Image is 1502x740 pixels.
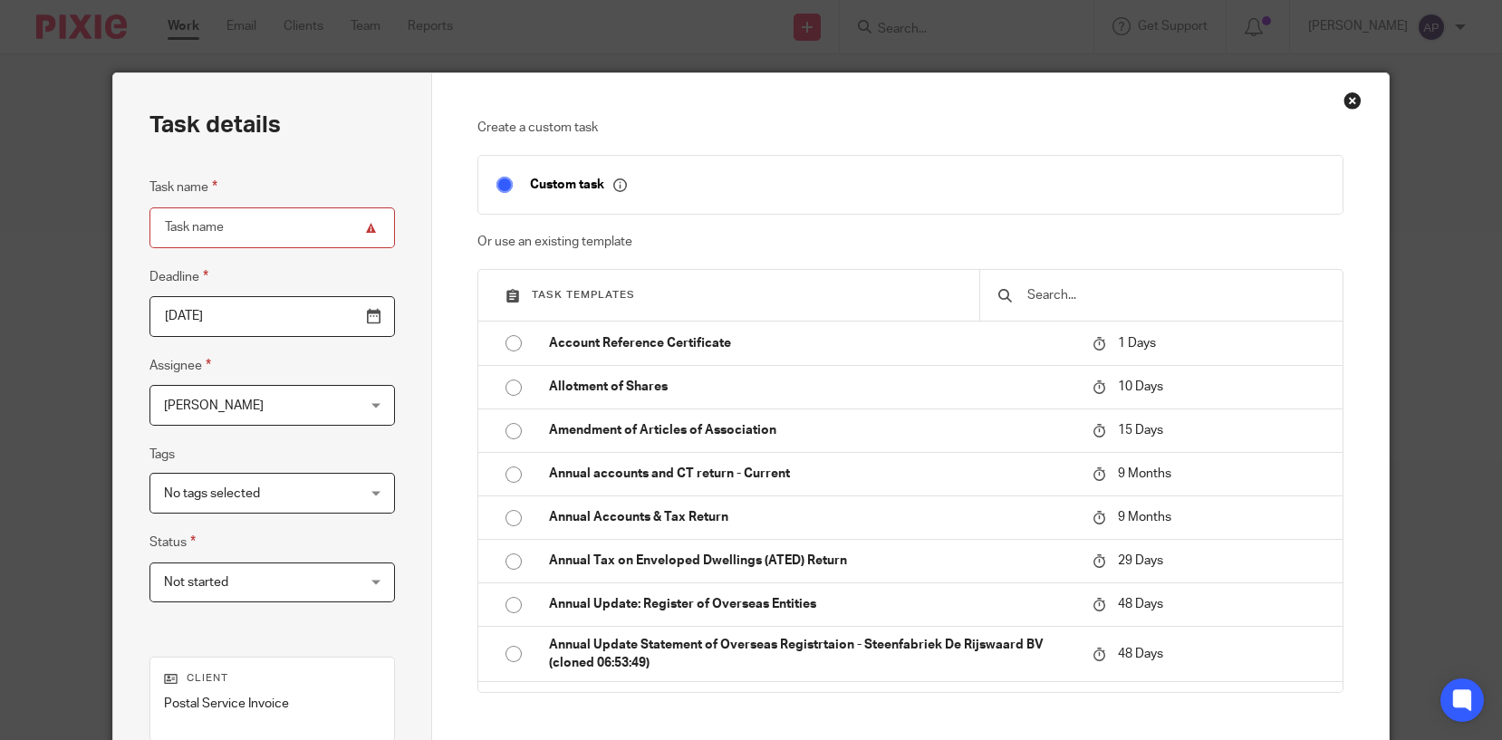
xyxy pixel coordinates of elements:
[1025,285,1324,305] input: Search...
[1118,337,1156,350] span: 1 Days
[1118,648,1163,660] span: 48 Days
[1118,424,1163,437] span: 15 Days
[1118,467,1171,480] span: 9 Months
[549,421,1074,439] p: Amendment of Articles of Association
[164,487,260,500] span: No tags selected
[149,207,395,248] input: Task name
[164,399,264,412] span: [PERSON_NAME]
[1118,554,1163,567] span: 29 Days
[549,636,1074,673] p: Annual Update Statement of Overseas Registrtaion - Steenfabriek De Rijswaard BV (cloned 06:53:49)
[1118,511,1171,524] span: 9 Months
[149,532,196,553] label: Status
[549,552,1074,570] p: Annual Tax on Enveloped Dwellings (ATED) Return
[149,355,211,376] label: Assignee
[477,233,1343,251] p: Or use an existing template
[164,576,228,589] span: Not started
[1343,91,1362,110] div: Close this dialog window
[149,266,208,287] label: Deadline
[1118,380,1163,393] span: 10 Days
[477,119,1343,137] p: Create a custom task
[149,177,217,197] label: Task name
[532,290,635,300] span: Task templates
[549,595,1074,613] p: Annual Update: Register of Overseas Entities
[164,671,380,686] p: Client
[149,296,395,337] input: Pick a date
[530,177,627,193] p: Custom task
[549,465,1074,483] p: Annual accounts and CT return - Current
[549,334,1074,352] p: Account Reference Certificate
[1118,598,1163,610] span: 48 Days
[549,508,1074,526] p: Annual Accounts & Tax Return
[149,446,175,464] label: Tags
[549,378,1074,396] p: Allotment of Shares
[164,695,380,713] p: Postal Service Invoice
[149,110,281,140] h2: Task details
